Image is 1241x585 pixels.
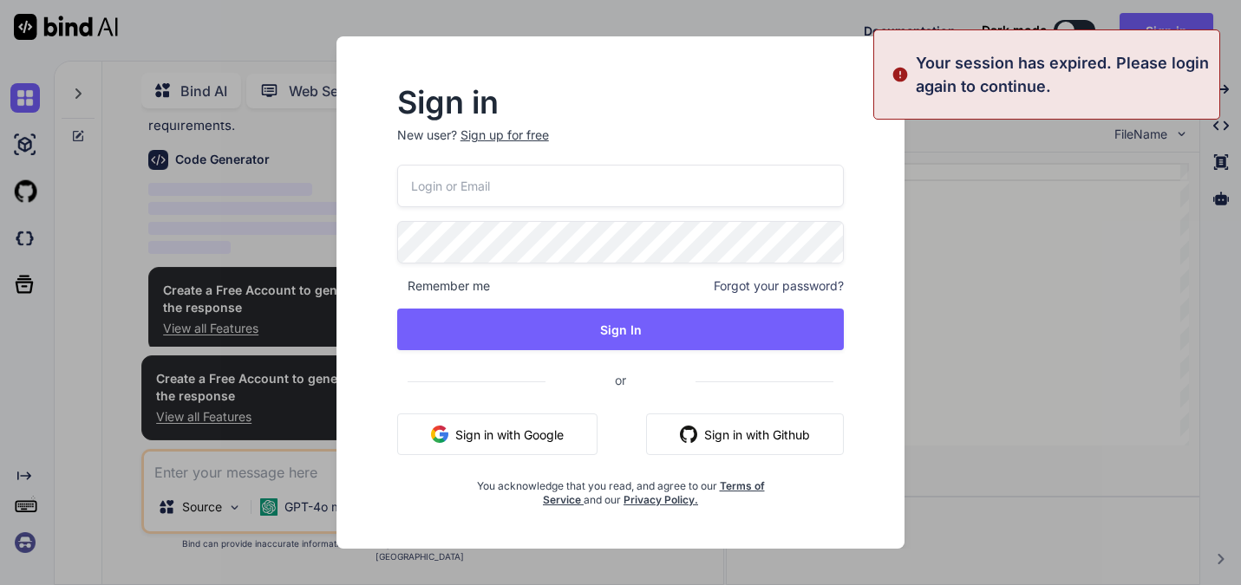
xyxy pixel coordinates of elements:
[892,51,909,98] img: alert
[397,413,598,455] button: Sign in with Google
[472,469,770,507] div: You acknowledge that you read, and agree to our and our
[460,127,549,144] div: Sign up for free
[646,413,844,455] button: Sign in with Github
[431,426,448,443] img: google
[680,426,697,443] img: github
[397,127,845,165] p: New user?
[543,479,765,506] a: Terms of Service
[397,277,490,295] span: Remember me
[397,165,845,207] input: Login or Email
[397,309,845,350] button: Sign In
[624,493,698,506] a: Privacy Policy.
[916,51,1209,98] p: Your session has expired. Please login again to continue.
[714,277,844,295] span: Forgot your password?
[545,359,696,401] span: or
[397,88,845,116] h2: Sign in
